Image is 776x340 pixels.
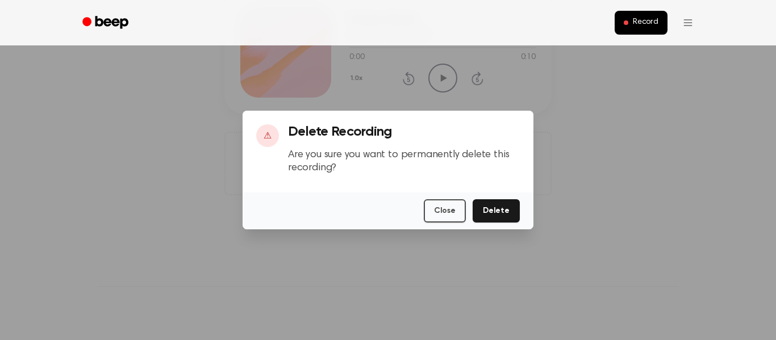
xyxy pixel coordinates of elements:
[288,149,520,174] p: Are you sure you want to permanently delete this recording?
[424,199,466,223] button: Close
[74,12,139,34] a: Beep
[633,18,658,28] span: Record
[674,9,702,36] button: Open menu
[615,11,667,35] button: Record
[473,199,520,223] button: Delete
[256,124,279,147] div: ⚠
[288,124,520,140] h3: Delete Recording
